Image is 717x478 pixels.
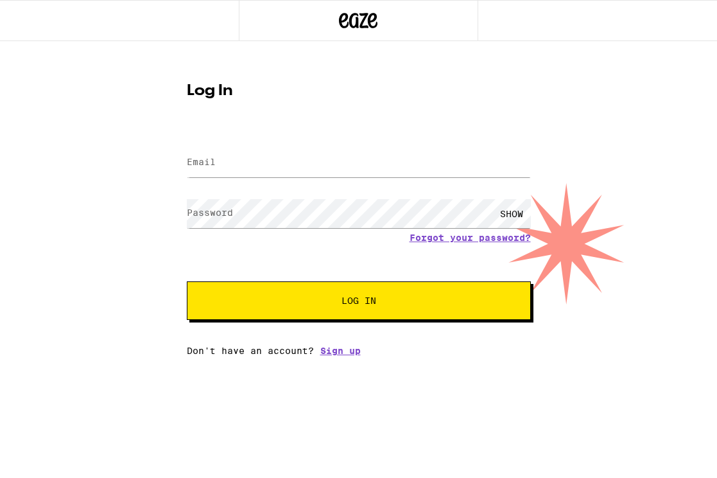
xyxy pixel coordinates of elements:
[410,233,531,243] a: Forgot your password?
[341,296,376,305] span: Log In
[320,346,361,356] a: Sign up
[187,346,531,356] div: Don't have an account?
[187,157,216,167] label: Email
[187,208,233,218] label: Password
[187,84,531,99] h1: Log In
[187,148,531,177] input: Email
[492,199,531,228] div: SHOW
[187,281,531,320] button: Log In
